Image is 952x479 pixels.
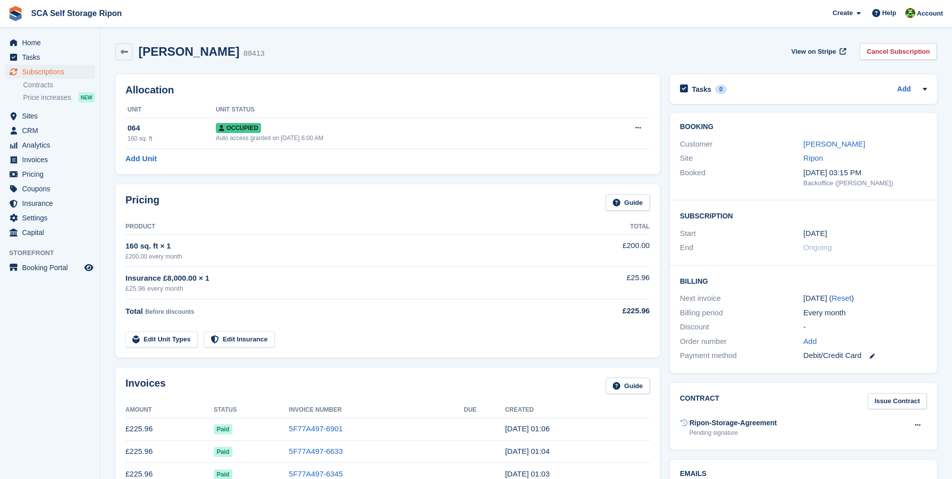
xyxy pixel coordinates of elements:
th: Total [569,219,649,235]
a: menu [5,153,95,167]
a: Guide [606,378,650,394]
time: 2025-07-06 00:03:40 UTC [505,469,550,478]
span: Booking Portal [22,261,82,275]
a: menu [5,124,95,138]
h2: Booking [680,123,927,131]
div: End [680,242,803,254]
a: menu [5,211,95,225]
div: £25.96 every month [125,284,569,294]
span: Subscriptions [22,65,82,79]
a: Ripon [803,154,823,162]
th: Unit Status [216,102,579,118]
span: Create [833,8,853,18]
span: Insurance [22,196,82,210]
div: Discount [680,321,803,333]
div: Auto access granted on [DATE] 6:00 AM [216,134,579,143]
a: Cancel Subscription [860,43,937,60]
a: View on Stripe [787,43,848,60]
span: Invoices [22,153,82,167]
a: 5F77A497-6345 [289,469,343,478]
time: 2025-09-06 00:06:19 UTC [505,424,550,433]
span: Ongoing [803,243,832,252]
a: Reset [832,294,851,302]
div: Site [680,153,803,164]
th: Status [214,402,289,418]
a: [PERSON_NAME] [803,140,865,148]
h2: Tasks [692,85,712,94]
div: 88413 [243,48,264,59]
span: Pricing [22,167,82,181]
a: menu [5,109,95,123]
span: Coupons [22,182,82,196]
span: Analytics [22,138,82,152]
a: SCA Self Storage Ripon [27,5,126,22]
div: £200.00 every month [125,252,569,261]
span: Tasks [22,50,82,64]
span: View on Stripe [791,47,836,57]
time: 2025-06-06 00:00:00 UTC [803,228,827,240]
span: CRM [22,124,82,138]
div: 160 sq. ft × 1 [125,241,569,252]
div: - [803,321,927,333]
th: Amount [125,402,214,418]
th: Invoice Number [289,402,464,418]
div: Booked [680,167,803,188]
h2: Billing [680,276,927,286]
div: £225.96 [569,305,649,317]
a: Add Unit [125,153,157,165]
h2: Contract [680,393,720,410]
div: Pending signature [690,428,777,437]
a: menu [5,138,95,152]
td: £200.00 [569,234,649,266]
a: menu [5,50,95,64]
a: menu [5,261,95,275]
th: Product [125,219,569,235]
a: Price increases NEW [23,92,95,103]
h2: Subscription [680,210,927,220]
span: Home [22,36,82,50]
th: Unit [125,102,216,118]
div: Every month [803,307,927,319]
div: Ripon-Storage-Agreement [690,418,777,428]
div: 160 sq. ft [127,134,216,143]
div: 064 [127,123,216,134]
h2: [PERSON_NAME] [139,45,239,58]
a: Contracts [23,80,95,90]
span: Before discounts [145,308,194,315]
div: [DATE] 03:15 PM [803,167,927,179]
span: Account [917,9,943,19]
a: Preview store [83,262,95,274]
a: menu [5,196,95,210]
span: Settings [22,211,82,225]
span: Paid [214,447,232,457]
span: Storefront [9,248,100,258]
span: Price increases [23,93,71,102]
h2: Emails [680,470,927,478]
span: Occupied [216,123,261,133]
h2: Allocation [125,84,650,96]
div: Order number [680,336,803,347]
td: £225.96 [125,440,214,463]
span: Help [882,8,896,18]
a: menu [5,225,95,240]
a: Issue Contract [868,393,927,410]
div: Backoffice ([PERSON_NAME]) [803,178,927,188]
div: 0 [715,85,727,94]
a: menu [5,167,95,181]
a: menu [5,36,95,50]
h2: Invoices [125,378,166,394]
time: 2025-08-06 00:04:30 UTC [505,447,550,455]
span: Sites [22,109,82,123]
span: Paid [214,424,232,434]
div: NEW [78,92,95,102]
th: Created [505,402,649,418]
th: Due [464,402,505,418]
a: Edit Unit Types [125,331,198,348]
a: menu [5,182,95,196]
div: Billing period [680,307,803,319]
div: Next invoice [680,293,803,304]
div: Customer [680,139,803,150]
a: 5F77A497-6901 [289,424,343,433]
a: Edit Insurance [204,331,275,348]
div: Insurance £8,000.00 × 1 [125,273,569,284]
